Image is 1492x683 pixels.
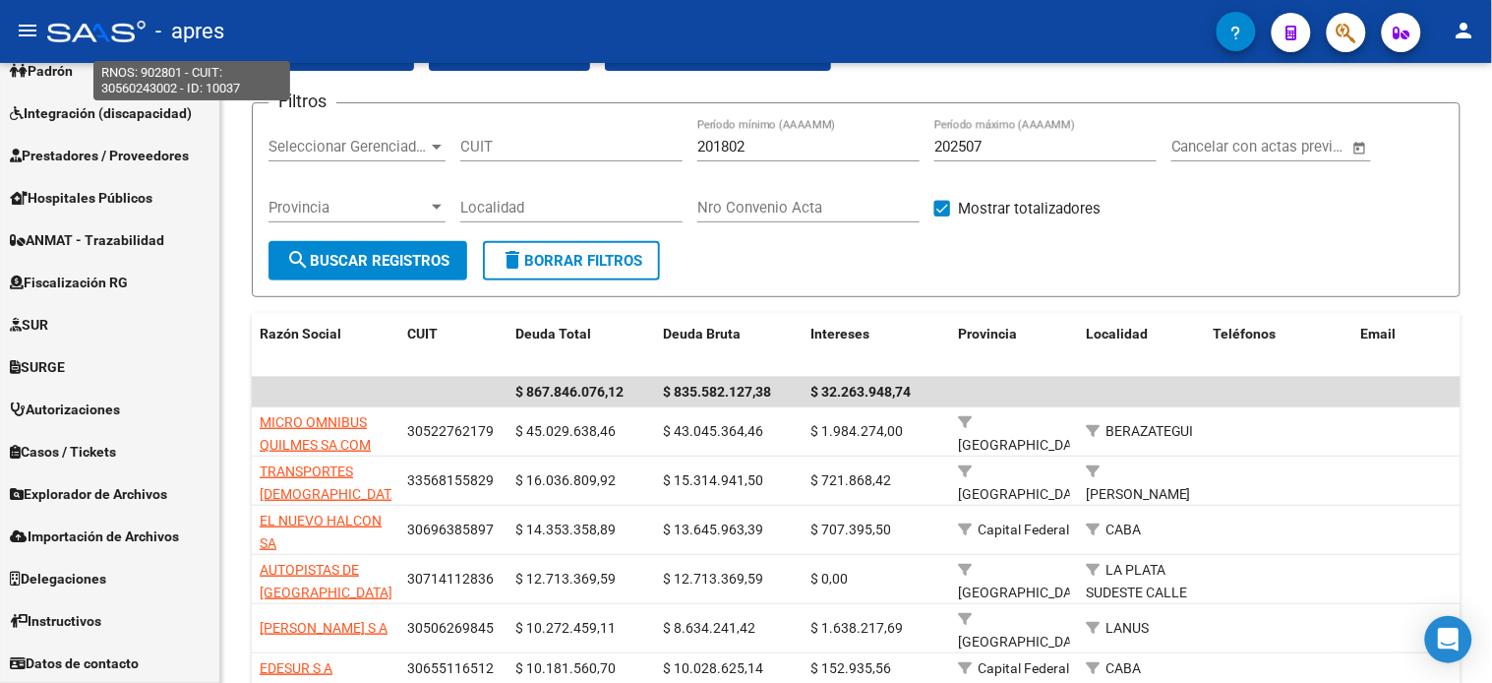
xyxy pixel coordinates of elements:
[10,441,116,463] span: Casos / Tickets
[10,568,106,590] span: Delegaciones
[1214,326,1277,341] span: Teléfonos
[260,464,403,525] span: TRANSPORTES [DEMOGRAPHIC_DATA][PERSON_NAME] S. A.
[1105,522,1141,537] span: CABA
[10,483,167,505] span: Explorador de Archivos
[810,384,911,400] span: $ 32.263.948,74
[501,248,524,272] mat-icon: delete
[286,248,310,272] mat-icon: search
[655,313,803,378] datatable-header-cell: Deuda Bruta
[958,585,1091,600] span: [GEOGRAPHIC_DATA]
[399,313,507,378] datatable-header-cell: CUIT
[663,522,763,537] span: $ 13.645.963,39
[155,10,224,53] span: - apres
[950,313,1078,378] datatable-header-cell: Provincia
[1361,326,1397,341] span: Email
[501,252,642,270] span: Borrar Filtros
[10,526,179,547] span: Importación de Archivos
[252,313,399,378] datatable-header-cell: Razón Social
[483,241,660,280] button: Borrar Filtros
[663,571,763,587] span: $ 12.713.369,59
[810,423,903,439] span: $ 1.984.274,00
[663,472,763,488] span: $ 15.314.941,50
[1105,660,1141,676] span: CABA
[10,652,139,674] span: Datos de contacto
[10,610,101,632] span: Instructivos
[269,241,467,280] button: Buscar Registros
[1086,326,1148,341] span: Localidad
[958,437,1091,453] span: [GEOGRAPHIC_DATA]
[1425,616,1472,663] div: Open Intercom Messenger
[407,423,494,439] span: 30522762179
[810,472,891,488] span: $ 721.868,42
[260,620,388,636] span: [PERSON_NAME] S A
[1086,562,1187,645] span: LA PLATA SUDESTE CALLE 50 AMBAS VEREDAS
[269,88,336,115] h3: Filtros
[803,313,950,378] datatable-header-cell: Intereses
[286,252,449,270] span: Buscar Registros
[663,660,763,676] span: $ 10.028.625,14
[407,472,494,488] span: 33568155829
[515,620,616,636] span: $ 10.272.459,11
[1086,486,1191,502] span: [PERSON_NAME]
[260,562,402,645] span: AUTOPISTAS DE [GEOGRAPHIC_DATA] ([GEOGRAPHIC_DATA]) SA S. A.
[663,326,741,341] span: Deuda Bruta
[515,326,591,341] span: Deuda Total
[507,313,655,378] datatable-header-cell: Deuda Total
[10,314,48,336] span: SUR
[978,522,1069,537] span: Capital Federal
[10,187,152,209] span: Hospitales Públicos
[10,399,120,420] span: Autorizaciones
[407,522,494,537] span: 30696385897
[269,199,428,217] span: Provincia
[958,197,1101,220] span: Mostrar totalizadores
[10,229,164,251] span: ANMAT - Trazabilidad
[1105,423,1194,439] span: BERAZATEGUI
[1078,313,1206,378] datatable-header-cell: Localidad
[515,423,616,439] span: $ 45.029.638,46
[810,326,869,341] span: Intereses
[515,522,616,537] span: $ 14.353.358,89
[810,522,891,537] span: $ 707.395,50
[407,571,494,587] span: 30714112836
[515,571,616,587] span: $ 12.713.369,59
[958,486,1091,502] span: [GEOGRAPHIC_DATA]
[260,414,371,475] span: MICRO OMNIBUS QUILMES SA COM IND Y FINANC
[958,634,1091,650] span: [GEOGRAPHIC_DATA]
[1105,620,1149,636] span: LANUS
[10,272,128,293] span: Fiscalización RG
[663,384,771,400] span: $ 835.582.127,38
[1206,313,1353,378] datatable-header-cell: Teléfonos
[515,384,624,400] span: $ 867.846.076,12
[260,513,382,551] span: EL NUEVO HALCON SA
[16,19,39,42] mat-icon: menu
[978,660,1069,676] span: Capital Federal
[958,326,1017,341] span: Provincia
[663,423,763,439] span: $ 43.045.364,46
[515,660,616,676] span: $ 10.181.560,70
[269,138,428,155] span: Seleccionar Gerenciador
[10,60,73,82] span: Padrón
[810,571,848,587] span: $ 0,00
[407,620,494,636] span: 30506269845
[1453,19,1476,42] mat-icon: person
[810,620,903,636] span: $ 1.638.217,69
[260,660,332,676] span: EDESUR S A
[1348,137,1371,159] button: Open calendar
[10,102,192,124] span: Integración (discapacidad)
[663,620,755,636] span: $ 8.634.241,42
[10,356,65,378] span: SURGE
[10,145,189,166] span: Prestadores / Proveedores
[260,326,341,341] span: Razón Social
[810,660,891,676] span: $ 152.935,56
[407,660,494,676] span: 30655116512
[515,472,616,488] span: $ 16.036.809,92
[407,326,438,341] span: CUIT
